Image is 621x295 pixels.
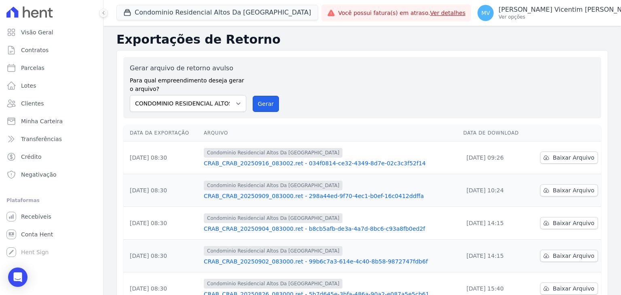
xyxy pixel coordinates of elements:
[3,166,100,183] a: Negativação
[204,225,457,233] a: CRAB_CRAB_20250904_083000.ret - b8cb5afb-de3a-4a7d-8bc6-c93a8fb0ed2f
[553,284,594,293] span: Baixar Arquivo
[204,213,342,223] span: Condominio Residencial Altos Da [GEOGRAPHIC_DATA]
[3,24,100,40] a: Visão Geral
[123,240,201,272] td: [DATE] 08:30
[21,153,42,161] span: Crédito
[21,28,53,36] span: Visão Geral
[21,117,63,125] span: Minha Carteira
[3,113,100,129] a: Minha Carteira
[204,279,342,289] span: Condominio Residencial Altos Da [GEOGRAPHIC_DATA]
[6,196,97,205] div: Plataformas
[430,10,466,16] a: Ver detalhes
[460,174,530,207] td: [DATE] 10:24
[540,217,598,229] a: Baixar Arquivo
[3,42,100,58] a: Contratos
[21,82,36,90] span: Lotes
[253,96,279,112] button: Gerar
[460,207,530,240] td: [DATE] 14:15
[21,230,53,238] span: Conta Hent
[116,5,318,20] button: Condominio Residencial Altos Da [GEOGRAPHIC_DATA]
[460,125,530,141] th: Data de Download
[540,184,598,196] a: Baixar Arquivo
[204,159,457,167] a: CRAB_CRAB_20250916_083002.ret - 034f0814-ce32-4349-8d7e-02c3c3f52f14
[21,213,51,221] span: Recebíveis
[3,209,100,225] a: Recebíveis
[553,252,594,260] span: Baixar Arquivo
[553,186,594,194] span: Baixar Arquivo
[3,226,100,242] a: Conta Hent
[204,246,342,256] span: Condominio Residencial Altos Da [GEOGRAPHIC_DATA]
[3,95,100,112] a: Clientes
[553,154,594,162] span: Baixar Arquivo
[540,282,598,295] a: Baixar Arquivo
[21,135,62,143] span: Transferências
[21,99,44,107] span: Clientes
[123,207,201,240] td: [DATE] 08:30
[21,171,57,179] span: Negativação
[3,131,100,147] a: Transferências
[540,152,598,164] a: Baixar Arquivo
[3,60,100,76] a: Parcelas
[338,9,466,17] span: Você possui fatura(s) em atraso.
[123,174,201,207] td: [DATE] 08:30
[204,192,457,200] a: CRAB_CRAB_20250909_083000.ret - 298a44ed-9f70-4ec1-b0ef-16c0412ddffa
[130,73,246,93] label: Para qual empreendimento deseja gerar o arquivo?
[21,46,49,54] span: Contratos
[460,240,530,272] td: [DATE] 14:15
[8,268,27,287] div: Open Intercom Messenger
[123,125,201,141] th: Data da Exportação
[201,125,460,141] th: Arquivo
[553,219,594,227] span: Baixar Arquivo
[130,63,246,73] label: Gerar arquivo de retorno avulso
[540,250,598,262] a: Baixar Arquivo
[21,64,44,72] span: Parcelas
[204,257,457,265] a: CRAB_CRAB_20250902_083000.ret - 99b6c7a3-614e-4c40-8b58-9872747fdb6f
[204,148,342,158] span: Condominio Residencial Altos Da [GEOGRAPHIC_DATA]
[204,181,342,190] span: Condominio Residencial Altos Da [GEOGRAPHIC_DATA]
[460,141,530,174] td: [DATE] 09:26
[116,32,608,47] h2: Exportações de Retorno
[481,10,490,16] span: MV
[3,78,100,94] a: Lotes
[123,141,201,174] td: [DATE] 08:30
[3,149,100,165] a: Crédito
